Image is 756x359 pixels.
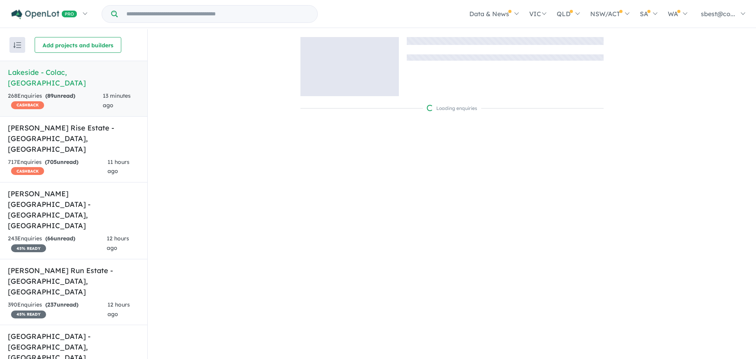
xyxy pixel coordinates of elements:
strong: ( unread) [45,158,78,166]
div: 717 Enquir ies [8,158,107,177]
strong: ( unread) [45,235,75,242]
span: 66 [47,235,54,242]
span: CASHBACK [11,101,44,109]
span: 45 % READY [11,244,46,252]
div: 390 Enquir ies [8,300,107,319]
strong: ( unread) [45,92,75,99]
span: sbest@co... [701,10,735,18]
span: 12 hours ago [107,235,129,251]
span: 705 [47,158,57,166]
strong: ( unread) [45,301,78,308]
span: 12 hours ago [107,301,130,318]
div: 243 Enquir ies [8,234,107,253]
div: 268 Enquir ies [8,91,103,110]
span: 89 [47,92,54,99]
h5: Lakeside - Colac , [GEOGRAPHIC_DATA] [8,67,139,88]
img: sort.svg [13,42,21,48]
span: CASHBACK [11,167,44,175]
h5: [PERSON_NAME][GEOGRAPHIC_DATA] - [GEOGRAPHIC_DATA] , [GEOGRAPHIC_DATA] [8,188,139,231]
input: Try estate name, suburb, builder or developer [119,6,316,22]
button: Add projects and builders [35,37,121,53]
span: 13 minutes ago [103,92,131,109]
h5: [PERSON_NAME] Rise Estate - [GEOGRAPHIC_DATA] , [GEOGRAPHIC_DATA] [8,123,139,154]
span: 11 hours ago [107,158,130,175]
div: Loading enquiries [427,104,477,112]
span: 237 [47,301,57,308]
h5: [PERSON_NAME] Run Estate - [GEOGRAPHIC_DATA] , [GEOGRAPHIC_DATA] [8,265,139,297]
span: 45 % READY [11,311,46,318]
img: Openlot PRO Logo White [11,9,77,19]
